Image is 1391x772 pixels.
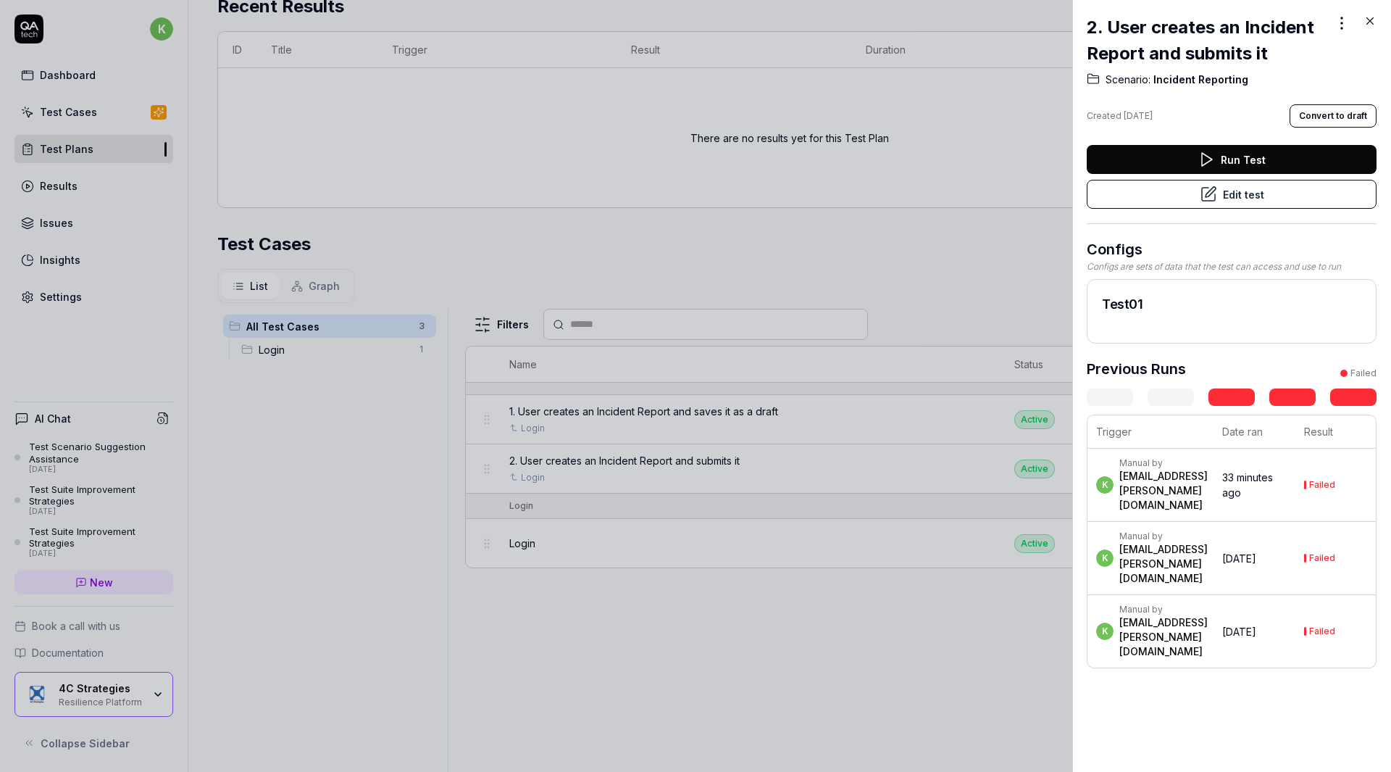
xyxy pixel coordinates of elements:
[1309,554,1335,563] div: Failed
[1119,604,1208,615] div: Manual by
[1214,415,1295,449] th: Date ran
[1350,367,1377,380] div: Failed
[1309,627,1335,636] div: Failed
[1309,481,1335,489] div: Failed
[1119,542,1208,586] div: [EMAIL_ADDRESS][PERSON_NAME][DOMAIN_NAME]
[1222,626,1256,638] time: [DATE]
[1119,531,1208,542] div: Manual by
[1119,469,1208,512] div: [EMAIL_ADDRESS][PERSON_NAME][DOMAIN_NAME]
[1119,457,1208,469] div: Manual by
[1096,476,1114,494] span: k
[1124,110,1153,121] time: [DATE]
[1150,72,1248,87] span: Incident Reporting
[1087,238,1377,260] h3: Configs
[1087,14,1330,67] h2: 2. User creates an Incident Report and submits it
[1295,415,1376,449] th: Result
[1290,104,1377,128] button: Convert to draft
[1087,109,1153,123] div: Created
[1087,358,1186,380] h3: Previous Runs
[1222,471,1273,499] time: 33 minutes ago
[1102,294,1361,314] h2: Test01
[1096,623,1114,640] span: k
[1087,145,1377,174] button: Run Test
[1222,552,1256,565] time: [DATE]
[1106,72,1150,87] span: Scenario:
[1096,549,1114,567] span: k
[1119,615,1208,659] div: [EMAIL_ADDRESS][PERSON_NAME][DOMAIN_NAME]
[1087,180,1377,209] button: Edit test
[1087,415,1214,449] th: Trigger
[1087,260,1377,273] div: Configs are sets of data that the test can access and use to run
